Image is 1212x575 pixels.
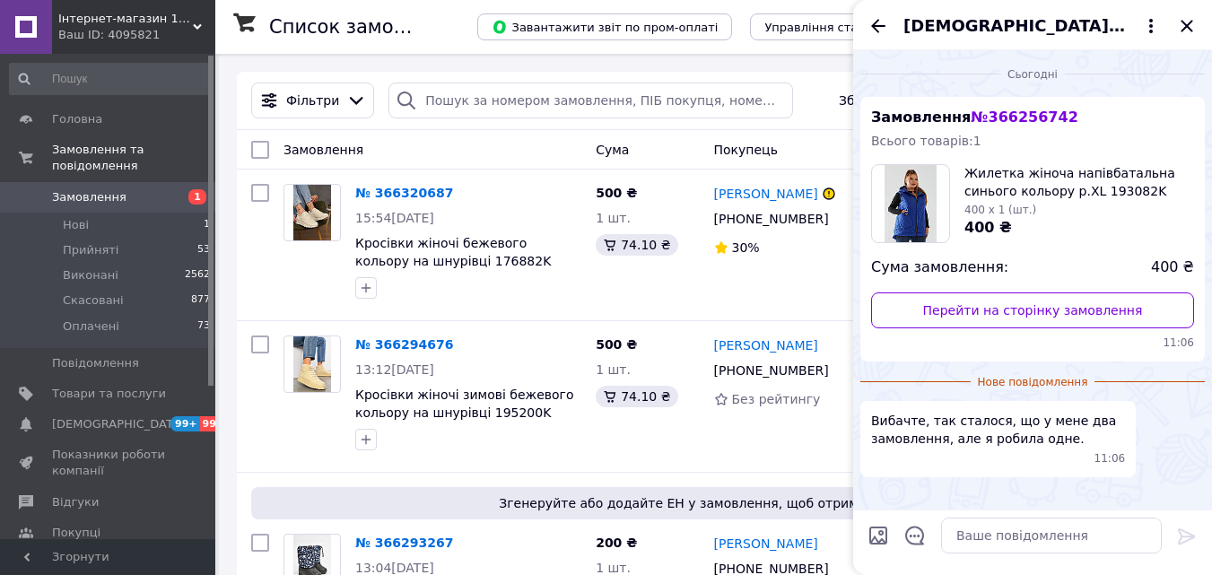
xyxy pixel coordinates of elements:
[477,13,732,40] button: Завантажити звіт по пром-оплаті
[964,164,1194,200] span: Жилетка жіноча напівбатальна синього кольору р.XL 193082K
[871,134,981,148] span: Всього товарів: 1
[258,494,1173,512] span: Згенеруйте або додайте ЕН у замовлення, щоб отримати оплату
[355,236,551,268] a: Кросівки жіночі бежевого кольору на шнурівці 176882K
[596,234,677,256] div: 74.10 ₴
[293,336,331,392] img: Фото товару
[9,63,212,95] input: Пошук
[355,536,453,550] a: № 366293267
[492,19,718,35] span: Завантажити звіт по пром-оплаті
[750,13,916,40] button: Управління статусами
[204,217,210,233] span: 1
[903,14,1126,38] span: [DEMOGRAPHIC_DATA][PERSON_NAME]
[191,292,210,309] span: 877
[200,416,230,431] span: 99+
[63,292,124,309] span: Скасовані
[860,65,1205,83] div: 12.10.2025
[269,16,451,38] h1: Список замовлень
[58,27,215,43] div: Ваш ID: 4095821
[1000,67,1065,83] span: Сьогодні
[732,240,760,255] span: 30%
[63,318,119,335] span: Оплачені
[355,186,453,200] a: № 366320687
[283,335,341,393] a: Фото товару
[52,525,100,541] span: Покупці
[964,219,1012,236] span: 400 ₴
[63,267,118,283] span: Виконані
[283,184,341,241] a: Фото товару
[52,142,215,174] span: Замовлення та повідомлення
[293,185,331,240] img: Фото товару
[596,536,637,550] span: 200 ₴
[871,335,1194,351] span: 11:06 12.10.2025
[355,362,434,377] span: 13:12[DATE]
[52,416,185,432] span: [DEMOGRAPHIC_DATA]
[732,392,821,406] span: Без рейтингу
[971,375,1095,390] span: Нове повідомлення
[714,185,818,203] a: [PERSON_NAME]
[596,143,629,157] span: Cума
[971,109,1077,126] span: № 366256742
[964,204,1036,216] span: 400 x 1 (шт.)
[63,242,118,258] span: Прийняті
[714,535,818,553] a: [PERSON_NAME]
[188,189,206,205] span: 1
[839,91,970,109] span: Збережені фільтри:
[871,412,1125,448] span: Вибачте, так сталося, що у мене два замовлення, але я робила одне.
[596,186,637,200] span: 500 ₴
[355,561,434,575] span: 13:04[DATE]
[52,111,102,127] span: Головна
[764,21,902,34] span: Управління статусами
[711,206,833,231] div: [PHONE_NUMBER]
[871,109,1078,126] span: Замовлення
[903,14,1162,38] button: [DEMOGRAPHIC_DATA][PERSON_NAME]
[596,386,677,407] div: 74.10 ₴
[52,189,126,205] span: Замовлення
[885,165,936,242] img: 6641160593_w160_h160_zhiletka-zhinocha-napivbatalna.jpg
[871,257,1008,278] span: Сума замовлення:
[714,143,778,157] span: Покупець
[1151,257,1194,278] span: 400 ₴
[1176,15,1198,37] button: Закрити
[714,336,818,354] a: [PERSON_NAME]
[596,211,631,225] span: 1 шт.
[1094,451,1126,466] span: 11:06 12.10.2025
[868,15,889,37] button: Назад
[170,416,200,431] span: 99+
[903,524,927,547] button: Відкрити шаблони відповідей
[711,358,833,383] div: [PHONE_NUMBER]
[355,388,574,420] a: Кросівки жіночі зимові бежевого кольору на шнурівці 195200K
[58,11,193,27] span: Інтернет-магазин 100500
[52,494,99,510] span: Відгуки
[197,242,210,258] span: 53
[871,292,1194,328] a: Перейти на сторінку замовлення
[197,318,210,335] span: 73
[596,362,631,377] span: 1 шт.
[596,337,637,352] span: 500 ₴
[52,447,166,479] span: Показники роботи компанії
[596,561,631,575] span: 1 шт.
[355,211,434,225] span: 15:54[DATE]
[388,83,793,118] input: Пошук за номером замовлення, ПІБ покупця, номером телефону, Email, номером накладної
[185,267,210,283] span: 2562
[286,91,339,109] span: Фільтри
[283,143,363,157] span: Замовлення
[63,217,89,233] span: Нові
[52,355,139,371] span: Повідомлення
[355,337,453,352] a: № 366294676
[52,386,166,402] span: Товари та послуги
